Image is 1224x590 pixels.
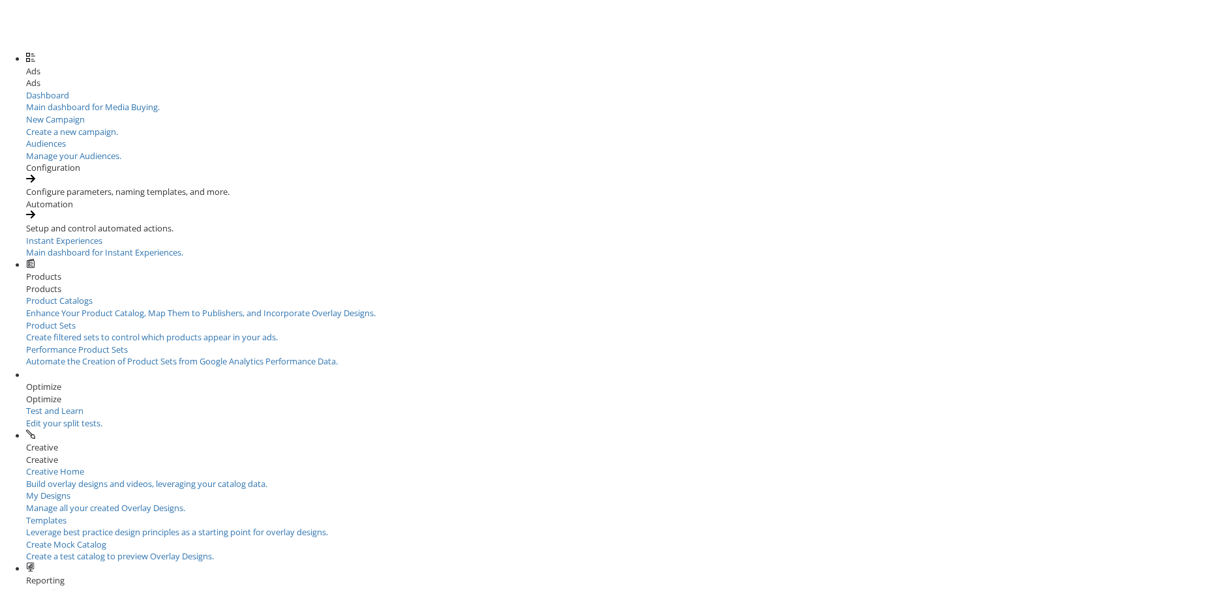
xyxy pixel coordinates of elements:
div: Automation [26,198,1224,211]
div: Build overlay designs and videos, leveraging your catalog data. [26,478,1224,490]
div: My Designs [26,490,1224,502]
div: Product Sets [26,319,1224,332]
div: Edit your split tests. [26,417,189,430]
div: Main dashboard for Instant Experiences. [26,246,1224,259]
div: Create filtered sets to control which products appear in your ads. [26,331,1224,344]
div: Create a test catalog to preview Overlay Designs. [26,550,1224,563]
a: Instant ExperiencesMain dashboard for Instant Experiences. [26,235,1224,259]
a: TemplatesLeverage best practice design principles as a starting point for overlay designs. [26,514,1224,538]
div: Leverage best practice design principles as a starting point for overlay designs. [26,526,1224,538]
a: New CampaignCreate a new campaign. [26,113,1224,138]
div: Products [26,283,1224,295]
span: Optimize [26,381,61,392]
div: New Campaign [26,113,1224,126]
div: Creative [26,454,1224,466]
div: Ads [26,77,1224,89]
a: Create Mock CatalogCreate a test catalog to preview Overlay Designs. [26,538,1224,563]
div: Templates [26,514,1224,527]
a: Product SetsCreate filtered sets to control which products appear in your ads. [26,319,1224,344]
div: Test and Learn [26,405,189,417]
div: Optimize [26,393,1224,406]
span: Products [26,271,61,282]
div: Manage all your created Overlay Designs. [26,502,1224,514]
div: Enhance Your Product Catalog, Map Them to Publishers, and Incorporate Overlay Designs. [26,307,1224,319]
a: Performance Product SetsAutomate the Creation of Product Sets from Google Analytics Performance D... [26,344,1224,368]
div: Automate the Creation of Product Sets from Google Analytics Performance Data. [26,355,1224,368]
span: Ads [26,65,40,77]
div: Product Catalogs [26,295,1224,307]
div: Setup and control automated actions. [26,222,1224,235]
div: Configure parameters, naming templates, and more. [26,186,1224,198]
div: Instant Experiences [26,235,1224,247]
div: Dashboard [26,89,1224,102]
a: DashboardMain dashboard for Media Buying. [26,89,1224,113]
div: Configuration [26,162,1224,174]
a: Product CatalogsEnhance Your Product Catalog, Map Them to Publishers, and Incorporate Overlay Des... [26,295,1224,319]
span: Reporting [26,574,65,586]
div: Audiences [26,138,1224,150]
div: Main dashboard for Media Buying. [26,101,1224,113]
span: Creative [26,441,58,453]
div: Performance Product Sets [26,344,1224,356]
a: Test and LearnEdit your split tests. [26,405,189,429]
div: Create Mock Catalog [26,538,1224,551]
a: My DesignsManage all your created Overlay Designs. [26,490,1224,514]
a: Creative HomeBuild overlay designs and videos, leveraging your catalog data. [26,465,1224,490]
div: Creative Home [26,465,1224,478]
div: Manage your Audiences. [26,150,1224,162]
a: AudiencesManage your Audiences. [26,138,1224,162]
div: Create a new campaign. [26,126,1224,138]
